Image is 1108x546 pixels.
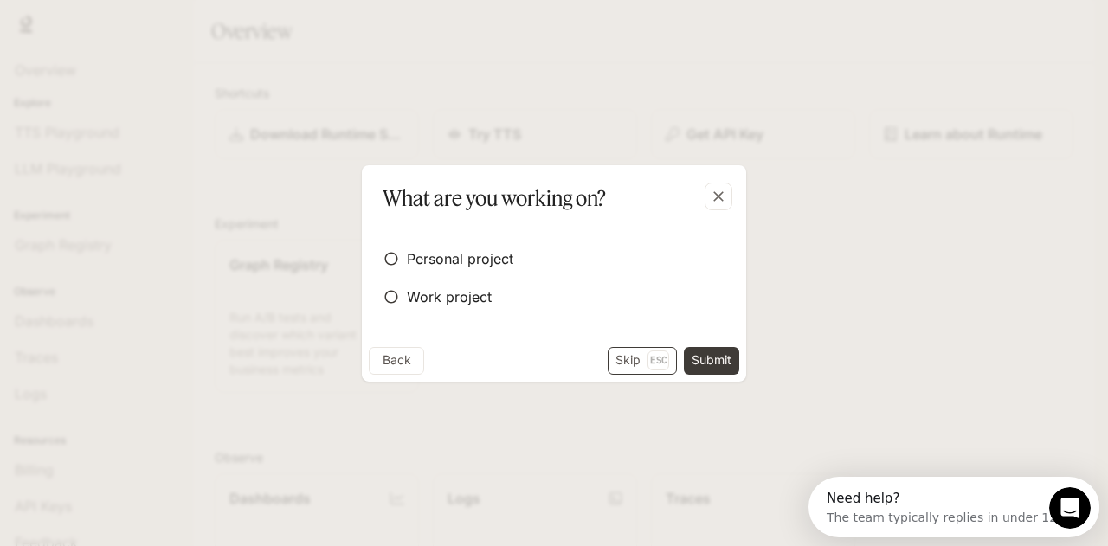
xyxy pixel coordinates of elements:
[684,347,739,375] button: Submit
[808,477,1099,537] iframe: Intercom live chat discovery launcher
[18,29,256,47] div: The team typically replies in under 12h
[7,7,307,55] div: Open Intercom Messenger
[608,347,677,375] button: SkipEsc
[18,15,256,29] div: Need help?
[369,347,424,375] button: Back
[407,248,513,269] span: Personal project
[647,350,669,369] p: Esc
[407,286,492,307] span: Work project
[1049,487,1091,529] iframe: Intercom live chat
[383,183,606,214] p: What are you working on?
